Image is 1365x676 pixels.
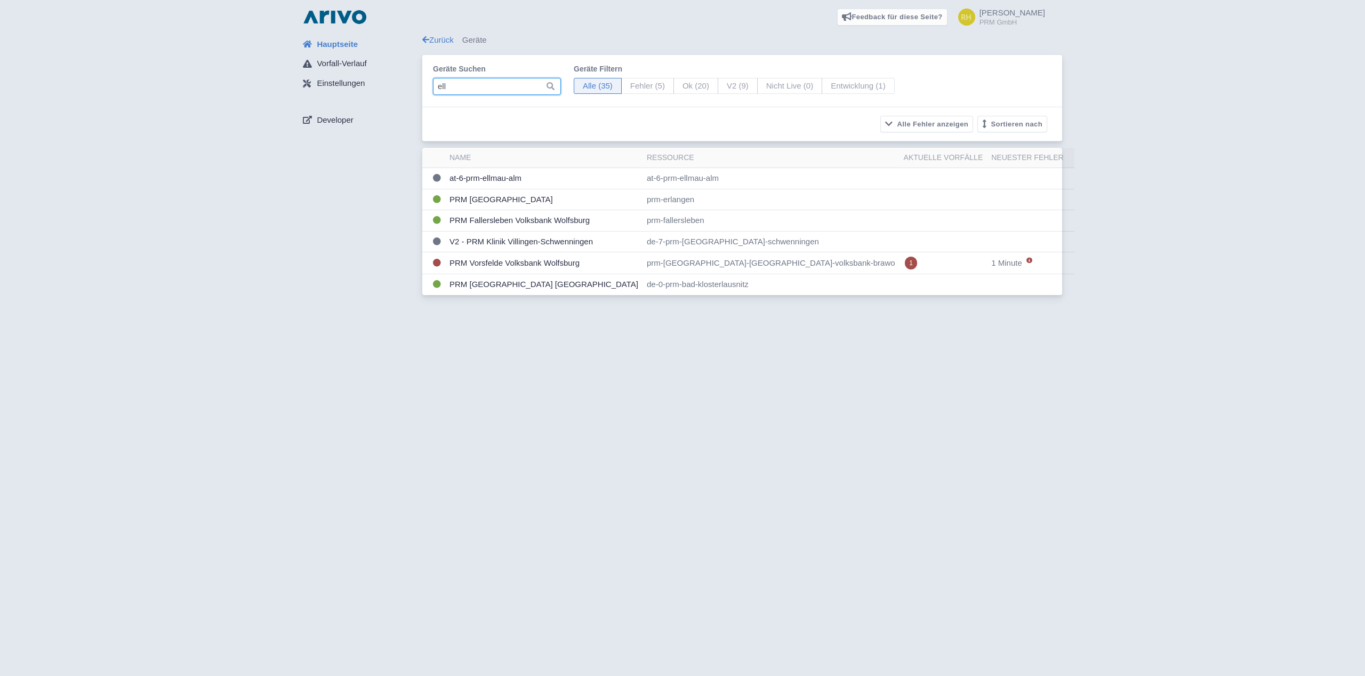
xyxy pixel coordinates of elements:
[977,116,1047,132] button: Sortieren nach
[574,63,895,75] label: Geräte filtern
[643,210,900,232] td: prm-fallersleben
[822,78,895,94] span: Entwicklung (1)
[979,8,1045,17] span: [PERSON_NAME]
[991,258,1022,267] span: 1 Minute
[422,34,1062,46] div: Geräte
[880,116,973,132] button: Alle Fehler anzeigen
[317,114,353,126] span: Developer
[621,78,674,94] span: Fehler (5)
[757,78,822,94] span: Nicht Live (0)
[445,231,643,252] td: V2 - PRM Klinik Villingen-Schwenningen
[294,74,422,94] a: Einstellungen
[445,168,643,189] td: at-6-prm-ellmau-alm
[987,148,1074,168] th: Neuester Fehler
[294,110,422,130] a: Developer
[643,189,900,210] td: prm-erlangen
[317,77,365,90] span: Einstellungen
[445,274,643,295] td: PRM [GEOGRAPHIC_DATA] [GEOGRAPHIC_DATA]
[837,9,948,26] a: Feedback für diese Seite?
[445,210,643,232] td: PRM Fallersleben Volksbank Wolfsburg
[574,78,622,94] span: Alle (35)
[433,78,561,95] input: Suche…
[445,148,643,168] th: Name
[294,54,422,74] a: Vorfall-Verlauf
[643,168,900,189] td: at-6-prm-ellmau-alm
[317,58,366,70] span: Vorfall-Verlauf
[643,252,900,274] td: prm-[GEOGRAPHIC_DATA]-[GEOGRAPHIC_DATA]-volksbank-brawo
[905,257,917,269] span: 1
[445,189,643,210] td: PRM [GEOGRAPHIC_DATA]
[718,78,758,94] span: V2 (9)
[979,19,1045,26] small: PRM GmbH
[952,9,1045,26] a: [PERSON_NAME] PRM GmbH
[900,148,987,168] th: Aktuelle Vorfälle
[317,38,358,51] span: Hauptseite
[301,9,369,26] img: logo
[643,231,900,252] td: de-7-prm-[GEOGRAPHIC_DATA]-schwenningen
[445,252,643,274] td: PRM Vorsfelde Volksbank Wolfsburg
[643,274,900,295] td: de-0-prm-bad-klosterlausnitz
[433,63,561,75] label: Geräte suchen
[673,78,718,94] span: Ok (20)
[643,148,900,168] th: Ressource
[294,34,422,54] a: Hauptseite
[422,35,454,44] a: Zurück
